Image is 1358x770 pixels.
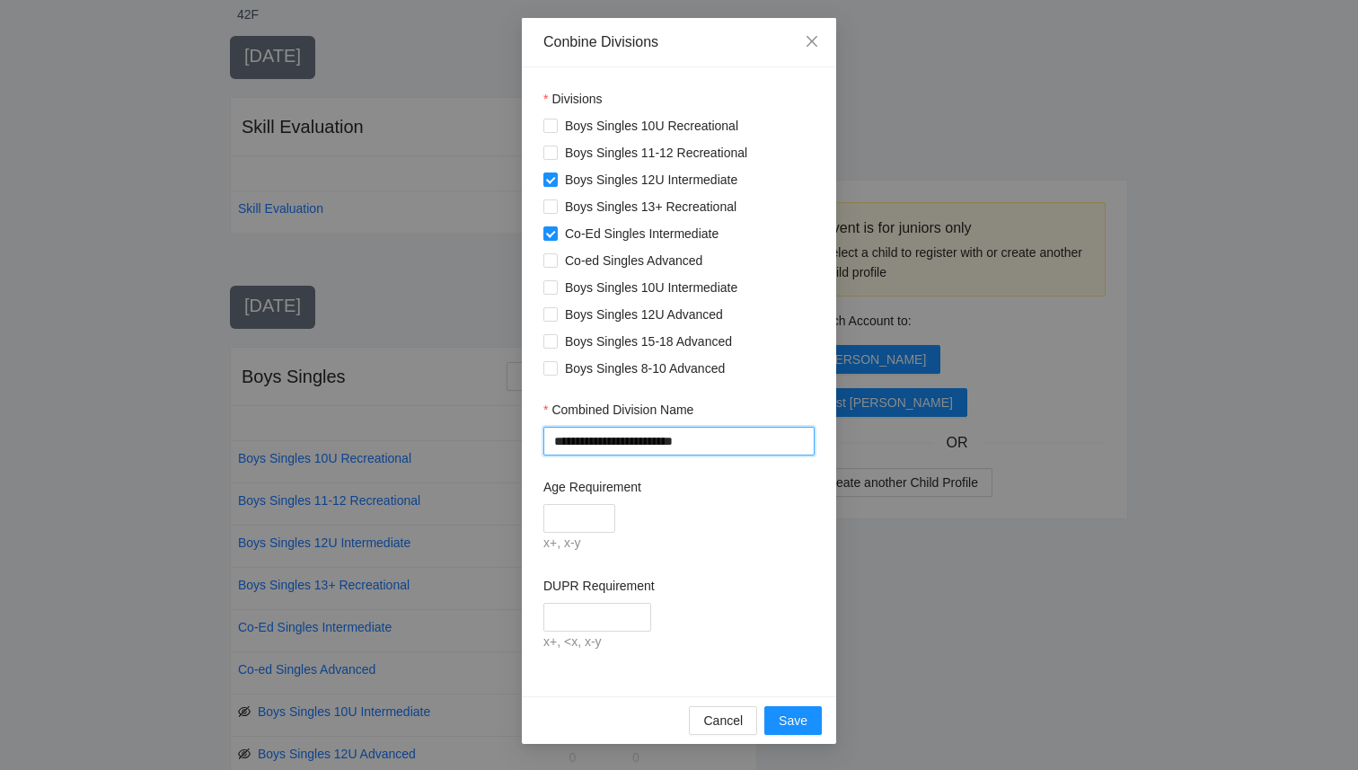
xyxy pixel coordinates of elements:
[558,251,710,270] span: Co-ed Singles Advanced
[558,278,745,297] span: Boys Singles 10U Intermediate
[558,305,730,324] span: Boys Singles 12U Advanced
[788,18,836,66] button: Close
[543,533,815,554] div: x+, x-y
[558,197,744,217] span: Boys Singles 13+ Recreational
[558,116,745,136] span: Boys Singles 10U Recreational
[543,477,641,497] label: Age Requirement
[764,706,822,735] button: Save
[689,706,757,735] button: Cancel
[558,332,739,351] span: Boys Singles 15-18 Advanced
[543,603,651,632] input: DUPR Requirement
[543,400,693,420] label: Combined Division Name
[558,358,732,378] span: Boys Singles 8-10 Advanced
[558,143,754,163] span: Boys Singles 11-12 Recreational
[558,224,726,243] span: Co-Ed Singles Intermediate
[543,427,815,456] input: Combined Division Name
[779,711,807,730] span: Save
[543,32,815,52] div: Conbine Divisions
[805,34,819,49] span: close
[543,504,615,533] input: Age Requirement
[703,711,743,730] span: Cancel
[543,632,815,653] div: x+, <x, x-y
[543,89,602,109] label: Divisions
[558,170,745,190] span: Boys Singles 12U Intermediate
[543,576,655,596] label: DUPR Requirement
